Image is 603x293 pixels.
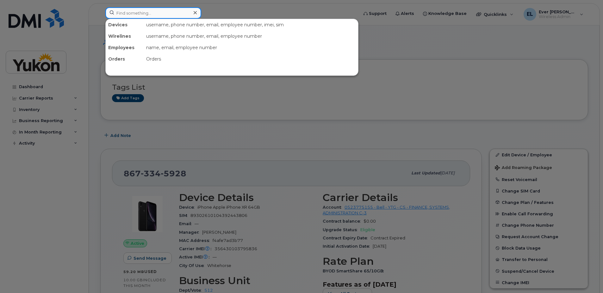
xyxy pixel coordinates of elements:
div: Devices [106,19,144,30]
div: Employees [106,42,144,53]
div: Wirelines [106,30,144,42]
div: name, email, employee number [144,42,358,53]
div: Orders [106,53,144,65]
div: username, phone number, email, employee number, imei, sim [144,19,358,30]
div: Orders [144,53,358,65]
div: username, phone number, email, employee number [144,30,358,42]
